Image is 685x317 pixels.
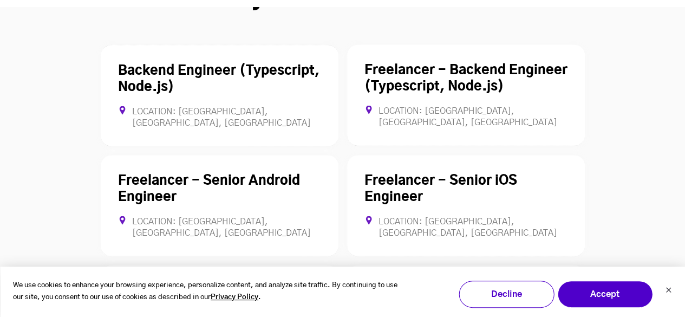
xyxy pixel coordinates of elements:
[459,281,554,308] button: Decline
[118,64,319,93] a: Backend Engineer (Typescript, Node.js)
[364,174,517,203] a: Freelancer - Senior iOS Engineer
[118,174,300,203] a: Freelancer - Senior Android Engineer
[364,216,567,238] div: Location: [GEOGRAPHIC_DATA], [GEOGRAPHIC_DATA], [GEOGRAPHIC_DATA]
[557,281,653,308] button: Accept
[364,63,567,93] a: Freelancer - Backend Engineer (Typescript, Node.js)
[665,286,671,297] button: Dismiss cookie banner
[211,292,258,304] a: Privacy Policy
[364,105,567,128] div: Location: [GEOGRAPHIC_DATA], [GEOGRAPHIC_DATA], [GEOGRAPHIC_DATA]
[118,106,321,128] div: Location: [GEOGRAPHIC_DATA], [GEOGRAPHIC_DATA], [GEOGRAPHIC_DATA]
[118,216,321,238] div: Location: [GEOGRAPHIC_DATA], [GEOGRAPHIC_DATA], [GEOGRAPHIC_DATA]
[13,280,398,305] p: We use cookies to enhance your browsing experience, personalize content, and analyze site traffic...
